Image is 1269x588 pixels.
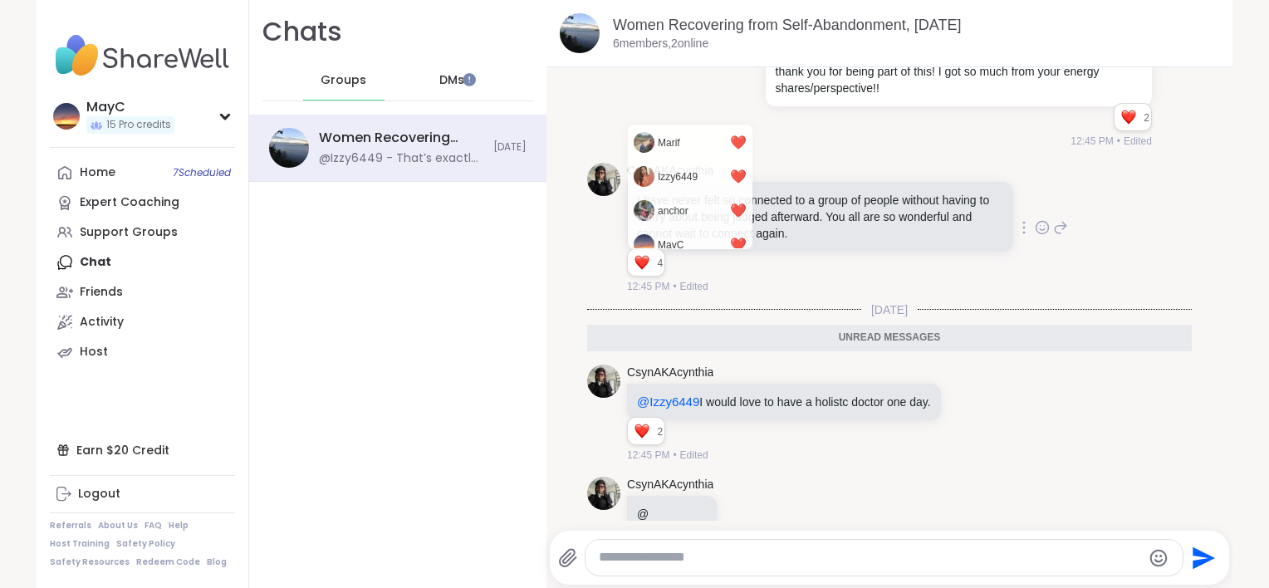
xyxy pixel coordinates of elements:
img: https://sharewell-space-live.sfo3.digitaloceanspaces.com/user-generated/e9a32514-bcae-446c-9c6f-0... [634,132,654,153]
a: CsynAKAcynthia [627,163,713,179]
div: MayC [658,237,683,253]
div: Activity [80,314,124,331]
a: CsynAKAcynthia [627,365,713,381]
a: Activity [50,307,235,337]
img: MayC [53,103,80,130]
a: Home7Scheduled [50,158,235,188]
div: MayC [86,98,174,116]
img: https://sharewell-space-live.sfo3.digitaloceanspaces.com/user-generated/a1c011ed-61f9-4281-a9b7-8... [634,234,654,255]
div: Reaction list [628,418,657,444]
div: Friends [80,284,123,301]
div: ❤️ [730,235,747,255]
div: Expert Coaching [80,194,179,211]
div: Host [80,344,108,360]
span: Edited [680,448,708,463]
div: Reaction list [628,249,657,276]
p: I have never felt so connected to a group of people without having to worry about being judged af... [637,192,1003,242]
button: Send [1183,539,1221,576]
div: Home [80,164,115,181]
span: 2 [657,424,664,439]
div: Logout [78,486,120,502]
a: FAQ [145,520,162,532]
p: 6 members, 2 online [613,36,708,52]
img: https://sharewell-space-live.sfo3.digitaloceanspaces.com/user-generated/2900bf6e-1806-45f4-9e6b-5... [587,163,620,196]
span: 2 [1144,110,1151,125]
img: https://sharewell-space-live.sfo3.digitaloceanspaces.com/user-generated/2900bf6e-1806-45f4-9e6b-5... [587,477,620,510]
a: Help [169,520,189,532]
img: https://sharewell-space-live.sfo3.digitaloceanspaces.com/user-generated/beac06d6-ae44-42f7-93ae-b... [634,166,654,187]
span: 4 [657,256,664,271]
span: • [1117,134,1120,149]
a: Expert Coaching [50,188,235,218]
img: https://sharewell-space-live.sfo3.digitaloceanspaces.com/user-generated/2900bf6e-1806-45f4-9e6b-5... [587,365,620,398]
a: Safety Policy [116,538,175,550]
button: Reactions: love [633,424,650,438]
p: I would love to have a holistc doctor one day. [637,394,931,410]
img: https://sharewell-space-live.sfo3.digitaloceanspaces.com/user-generated/bd698b57-9748-437a-a102-e... [634,200,654,221]
a: https://sharewell-space-live.sfo3.digitaloceanspaces.com/user-generated/e9a32514-bcae-446c-9c6f-0... [629,125,752,159]
a: Host [50,337,235,367]
span: 12:45 PM [627,279,669,294]
div: Women Recovering from Self-Abandonment, [DATE] [319,129,483,147]
span: 12:45 PM [1071,134,1113,149]
a: https://sharewell-space-live.sfo3.digitaloceanspaces.com/user-generated/bd698b57-9748-437a-a102-e... [629,194,752,228]
a: Host Training [50,538,110,550]
a: Friends [50,277,235,307]
textarea: Type your message [599,549,1141,566]
img: Women Recovering from Self-Abandonment, Oct 11 [269,128,309,168]
a: Referrals [50,520,91,532]
a: Redeem Code [136,556,200,568]
p: thank you for being part of this! I got so much from your energy shares/perspective!! [776,63,1142,96]
span: • [673,448,676,463]
img: ShareWell Nav Logo [50,27,235,85]
a: Support Groups [50,218,235,247]
div: ❤️ [730,167,747,187]
div: ❤️ [730,201,747,221]
button: Reactions: love [1120,110,1137,124]
span: 12:45 PM [627,448,669,463]
a: Logout [50,479,235,509]
div: Support Groups [80,224,178,241]
span: @Izzy6449 [637,394,699,409]
div: ❤️ [730,133,747,153]
span: DMs [439,72,464,89]
a: https://sharewell-space-live.sfo3.digitaloceanspaces.com/user-generated/beac06d6-ae44-42f7-93ae-b... [629,159,752,194]
a: Safety Resources [50,556,130,568]
button: Reactions: love [633,256,650,269]
a: https://sharewell-space-live.sfo3.digitaloceanspaces.com/user-generated/a1c011ed-61f9-4281-a9b7-8... [629,228,752,262]
a: About Us [98,520,138,532]
span: 15 Pro credits [106,118,171,132]
span: Edited [680,279,708,294]
div: @ [637,506,707,522]
span: Edited [1124,134,1152,149]
a: Women Recovering from Self-Abandonment, [DATE] [613,17,962,33]
img: Women Recovering from Self-Abandonment, Oct 11 [560,13,600,53]
div: anchor [658,203,688,219]
span: [DATE] [861,301,918,318]
iframe: Spotlight [463,73,476,86]
span: [DATE] [493,140,527,154]
h1: Chats [262,13,342,51]
div: Izzy6449 [658,169,698,185]
span: 7 Scheduled [173,166,231,179]
div: Reaction list [1115,104,1144,130]
div: Marif [658,135,680,151]
div: @Izzy6449 - That’s exactly what I want, to be the kind of healer who gets to the root of things, ... [319,150,483,167]
a: Blog [207,556,227,568]
span: Groups [321,72,366,89]
span: • [673,279,676,294]
div: Unread messages [587,325,1192,351]
div: Earn $20 Credit [50,435,235,465]
a: CsynAKAcynthia [627,477,713,493]
button: Emoji picker [1149,548,1169,568]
